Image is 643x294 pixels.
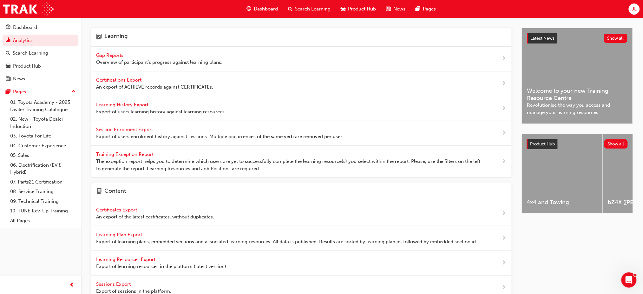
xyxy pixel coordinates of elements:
span: Product Hub [530,141,555,147]
span: up-icon [71,88,76,96]
span: prev-icon [70,281,75,289]
span: next-icon [502,80,507,88]
a: All Pages [8,216,78,226]
img: Trak [3,2,54,16]
span: Export of users enrolment history against sessions. Multiple occurrences of the same verb are rem... [96,133,343,140]
span: chart-icon [6,38,10,43]
button: Pages [3,86,78,98]
span: pages-icon [6,89,10,95]
span: Dashboard [254,5,278,13]
a: 03. Toyota For Life [8,131,78,141]
span: Pages [423,5,436,13]
a: Latest NewsShow all [527,33,627,43]
a: car-iconProduct Hub [336,3,381,16]
a: Search Learning [3,47,78,59]
a: Product HubShow all [527,139,628,149]
span: next-icon [502,284,507,292]
a: Gap Reports Overview of participant's progress against learning plans.next-icon [91,47,512,71]
div: Search Learning [13,50,48,57]
span: learning-icon [96,33,102,41]
a: 10. TUNE Rev-Up Training [8,206,78,216]
span: Export of learning plans, embedded sections and associated learning resources. All data is publis... [96,238,477,245]
span: Product Hub [348,5,376,13]
a: 05. Sales [8,150,78,160]
button: JL [629,3,640,15]
a: 09. Technical Training [8,197,78,206]
span: Search Learning [295,5,331,13]
span: Sessions Export [96,281,132,287]
span: The exception report helps you to determine which users are yet to successfully complete the lear... [96,158,482,172]
span: next-icon [502,259,507,267]
a: Analytics [3,35,78,46]
a: 02. New - Toyota Dealer Induction [8,114,78,131]
span: search-icon [288,5,292,13]
a: Session Enrolment Export Export of users enrolment history against sessions. Multiple occurrences... [91,121,512,146]
span: Learning Plan Export [96,232,143,237]
span: Training Exception Report [96,151,155,157]
a: guage-iconDashboard [241,3,283,16]
a: 07. Parts21 Certification [8,177,78,187]
a: search-iconSearch Learning [283,3,336,16]
span: Export of users learning history against learning resources. [96,108,226,116]
span: Certifications Export [96,77,143,83]
a: Certificates Export An export of the latest certificates, without duplicates.next-icon [91,201,512,226]
span: next-icon [502,55,507,63]
a: news-iconNews [381,3,410,16]
a: Latest NewsShow allWelcome to your new Training Resource CentreRevolutionise the way you access a... [522,28,633,124]
a: Certifications Export An export of ACHIEVE records against CERTIFICATEs.next-icon [91,71,512,96]
span: pages-icon [416,5,420,13]
span: Learning History Export [96,102,150,108]
span: next-icon [502,104,507,112]
span: search-icon [6,50,10,56]
span: news-icon [6,76,10,82]
h4: Content [104,188,126,196]
a: 08. Service Training [8,187,78,197]
div: Product Hub [13,63,41,70]
span: Gap Reports [96,52,125,58]
iframe: Intercom live chat [621,272,637,288]
div: News [13,75,25,83]
span: An export of the latest certificates, without duplicates. [96,213,214,221]
a: Product Hub [3,60,78,72]
span: Revolutionise the way you access and manage your learning resources. [527,102,627,116]
span: next-icon [502,129,507,137]
button: Show all [604,139,628,149]
a: Learning History Export Export of users learning history against learning resources.next-icon [91,96,512,121]
span: car-icon [341,5,345,13]
a: Training Exception Report The exception report helps you to determine which users are yet to succ... [91,146,512,178]
span: Session Enrolment Export [96,127,154,132]
a: 06. Electrification (EV & Hybrid) [8,160,78,177]
div: Dashboard [13,24,37,31]
a: pages-iconPages [410,3,441,16]
a: 4x4 and Towing [522,134,603,213]
span: Certificates Export [96,207,138,213]
span: guage-icon [6,25,10,30]
button: DashboardAnalyticsSearch LearningProduct HubNews [3,20,78,86]
span: guage-icon [246,5,251,13]
a: Learning Plan Export Export of learning plans, embedded sections and associated learning resource... [91,226,512,251]
a: News [3,73,78,85]
span: next-icon [502,234,507,242]
a: Dashboard [3,22,78,33]
span: next-icon [502,210,507,217]
span: Learning Resources Export [96,257,157,262]
a: 04. Customer Experience [8,141,78,151]
h4: Learning [104,33,128,41]
span: next-icon [502,157,507,165]
a: Learning Resources Export Export of learning resources in the platform (latest version).next-icon [91,251,512,276]
span: Overview of participant's progress against learning plans. [96,59,222,66]
span: page-icon [96,188,102,196]
span: News [393,5,405,13]
span: 4x4 and Towing [527,199,598,206]
span: Export of learning resources in the platform (latest version). [96,263,227,270]
span: An export of ACHIEVE records against CERTIFICATEs. [96,84,213,91]
a: 01. Toyota Academy - 2025 Dealer Training Catalogue [8,97,78,114]
span: news-icon [386,5,391,13]
button: Show all [604,34,628,43]
span: Welcome to your new Training Resource Centre [527,87,627,102]
span: JL [632,5,637,13]
span: car-icon [6,63,10,69]
div: Pages [13,88,26,96]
